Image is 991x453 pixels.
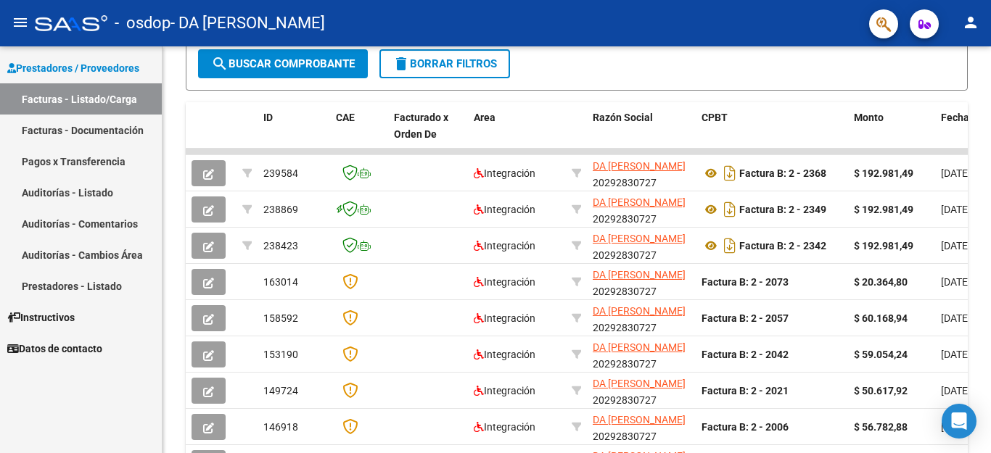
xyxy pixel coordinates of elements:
[336,112,355,123] span: CAE
[696,102,848,166] datatable-header-cell: CPBT
[394,112,448,140] span: Facturado x Orden De
[593,341,686,353] span: DA [PERSON_NAME]
[474,204,535,215] span: Integración
[330,102,388,166] datatable-header-cell: CAE
[115,7,170,39] span: - osdop
[263,312,298,324] span: 158592
[593,305,686,317] span: DA [PERSON_NAME]
[263,240,298,252] span: 238423
[854,204,913,215] strong: $ 192.981,49
[392,55,410,72] mat-icon: delete
[593,194,690,225] div: 20292830727
[848,102,935,166] datatable-header-cell: Monto
[263,112,273,123] span: ID
[941,312,971,324] span: [DATE]
[474,112,495,123] span: Area
[739,167,826,179] strong: Factura B: 2 - 2368
[593,339,690,370] div: 20292830727
[474,276,535,288] span: Integración
[593,269,686,280] span: DA [PERSON_NAME]
[474,240,535,252] span: Integración
[593,160,686,172] span: DA [PERSON_NAME]
[941,421,971,433] span: [DATE]
[739,240,826,252] strong: Factura B: 2 - 2342
[12,14,29,31] mat-icon: menu
[211,57,355,70] span: Buscar Comprobante
[388,102,468,166] datatable-header-cell: Facturado x Orden De
[941,167,971,179] span: [DATE]
[468,102,566,166] datatable-header-cell: Area
[263,421,298,433] span: 146918
[263,276,298,288] span: 163014
[854,312,908,324] strong: $ 60.168,94
[7,309,75,325] span: Instructivos
[263,204,298,215] span: 238869
[474,385,535,396] span: Integración
[593,267,690,297] div: 20292830727
[263,167,298,179] span: 239584
[941,240,971,252] span: [DATE]
[170,7,325,39] span: - DA [PERSON_NAME]
[593,303,690,333] div: 20292830727
[720,198,739,221] i: Descargar documento
[593,378,686,389] span: DA [PERSON_NAME]
[962,14,979,31] mat-icon: person
[702,312,789,324] strong: Factura B: 2 - 2057
[593,196,686,208] span: DA [PERSON_NAME]
[702,349,789,360] strong: Factura B: 2 - 2042
[702,385,789,396] strong: Factura B: 2 - 2021
[854,385,908,396] strong: $ 50.617,92
[593,230,690,261] div: 20292830727
[739,204,826,215] strong: Factura B: 2 - 2349
[258,102,330,166] datatable-header-cell: ID
[702,112,728,123] span: CPBT
[474,167,535,179] span: Integración
[587,102,696,166] datatable-header-cell: Razón Social
[854,421,908,433] strong: $ 56.782,88
[854,240,913,252] strong: $ 192.981,49
[593,375,690,406] div: 20292830727
[474,421,535,433] span: Integración
[211,55,229,72] mat-icon: search
[702,276,789,288] strong: Factura B: 2 - 2073
[198,49,368,78] button: Buscar Comprobante
[379,49,510,78] button: Borrar Filtros
[7,341,102,357] span: Datos de contacto
[941,385,971,396] span: [DATE]
[593,414,686,425] span: DA [PERSON_NAME]
[263,349,298,360] span: 153190
[942,404,976,439] div: Open Intercom Messenger
[941,276,971,288] span: [DATE]
[593,112,653,123] span: Razón Social
[702,421,789,433] strong: Factura B: 2 - 2006
[392,57,497,70] span: Borrar Filtros
[854,112,884,123] span: Monto
[474,349,535,360] span: Integración
[593,412,690,442] div: 20292830727
[593,158,690,188] div: 20292830727
[941,204,971,215] span: [DATE]
[720,234,739,257] i: Descargar documento
[854,167,913,179] strong: $ 192.981,49
[854,349,908,360] strong: $ 59.054,24
[854,276,908,288] strong: $ 20.364,80
[7,60,139,76] span: Prestadores / Proveedores
[720,162,739,185] i: Descargar documento
[474,312,535,324] span: Integración
[263,385,298,396] span: 149724
[593,233,686,244] span: DA [PERSON_NAME]
[941,349,971,360] span: [DATE]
